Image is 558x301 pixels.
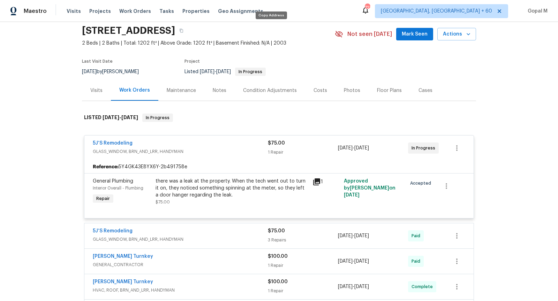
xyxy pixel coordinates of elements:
span: - [338,258,369,265]
div: there was a leak at the property. When the tech went out to turn it on, they noticed something sp... [156,178,308,199]
span: Project [184,59,200,63]
span: - [338,283,369,290]
span: [DATE] [338,259,353,264]
span: [DATE] [200,69,214,74]
div: Maintenance [167,87,196,94]
a: 5J’S Remodeling [93,229,133,233]
span: GLASS_WINDOW, BRN_AND_LRR, HANDYMAN [93,236,268,243]
span: [GEOGRAPHIC_DATA], [GEOGRAPHIC_DATA] + 60 [381,8,492,15]
span: GENERAL_CONTRACTOR [93,261,268,268]
div: by [PERSON_NAME] [82,68,147,76]
div: LISTED [DATE]-[DATE]In Progress [82,107,476,129]
div: 723 [365,4,370,11]
span: Interior Overall - Plumbing [93,186,143,190]
span: Gopal M [525,8,548,15]
span: [DATE] [338,284,353,289]
span: Maestro [24,8,47,15]
span: Tasks [159,9,174,14]
span: [DATE] [82,69,97,74]
span: General Plumbing [93,179,133,184]
span: $75.00 [156,200,170,204]
div: Condition Adjustments [243,87,297,94]
span: Actions [443,30,470,39]
span: Projects [89,8,111,15]
span: [DATE] [354,259,369,264]
div: Visits [90,87,103,94]
span: [DATE] [338,146,353,150]
div: 1 [312,178,340,186]
div: 1 Repair [268,287,338,294]
span: Not seen [DATE] [347,31,392,38]
span: - [103,115,138,120]
span: [DATE] [338,233,353,238]
span: Properties [182,8,210,15]
span: $75.00 [268,141,285,146]
a: 5J’S Remodeling [93,141,133,146]
span: Last Visit Date [82,59,113,63]
div: 1 Repair [268,149,338,156]
span: Mark Seen [402,30,428,39]
div: Photos [344,87,360,94]
span: [DATE] [121,115,138,120]
div: Costs [314,87,327,94]
span: GLASS_WINDOW, BRN_AND_LRR, HANDYMAN [93,148,268,155]
div: 1 Repair [268,262,338,269]
div: Cases [418,87,432,94]
span: - [200,69,231,74]
span: HVAC, ROOF, BRN_AND_LRR, HANDYMAN [93,287,268,294]
a: [PERSON_NAME] Turnkey [93,279,153,284]
span: In Progress [412,145,438,152]
span: [DATE] [354,146,369,150]
span: [DATE] [344,193,360,198]
span: Work Orders [119,8,151,15]
span: $100.00 [268,254,288,259]
span: Visits [67,8,81,15]
span: 2 Beds | 2 Baths | Total: 1202 ft² | Above Grade: 1202 ft² | Basement Finished: N/A | 2003 [82,40,335,47]
span: [DATE] [354,233,369,238]
div: Notes [213,87,226,94]
span: Complete [412,283,436,290]
span: [DATE] [103,115,119,120]
span: - [338,232,369,239]
b: Reference: [93,163,119,170]
span: Paid [412,258,423,265]
span: Paid [412,232,423,239]
span: Geo Assignments [218,8,263,15]
div: Floor Plans [377,87,402,94]
span: $75.00 [268,229,285,233]
span: In Progress [236,70,265,74]
span: $100.00 [268,279,288,284]
span: In Progress [143,114,172,121]
span: Approved by [PERSON_NAME] on [344,179,395,198]
span: [DATE] [216,69,231,74]
div: 5Y4GK43E8YX6Y-2b491758e [84,161,474,173]
span: [DATE] [354,284,369,289]
span: Listed [184,69,266,74]
span: Repair [93,195,113,202]
button: Mark Seen [396,28,433,41]
span: Accepted [410,180,434,187]
h2: [STREET_ADDRESS] [82,27,175,34]
span: - [338,145,369,152]
div: 3 Repairs [268,237,338,244]
h6: LISTED [84,114,138,122]
button: Actions [437,28,476,41]
div: Work Orders [119,87,150,94]
a: [PERSON_NAME] Turnkey [93,254,153,259]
